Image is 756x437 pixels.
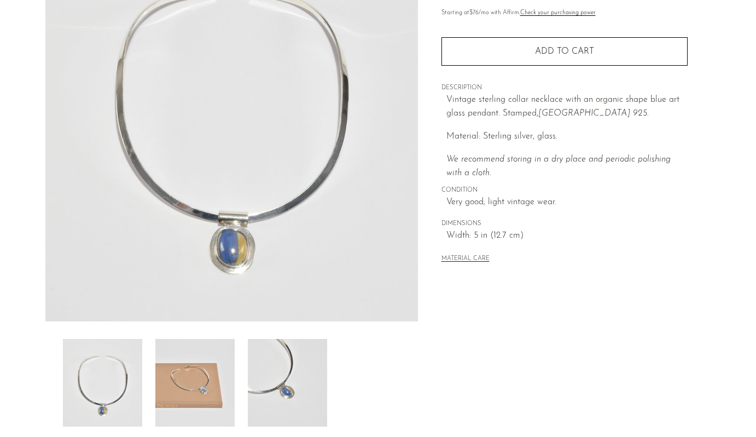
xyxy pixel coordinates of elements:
em: [GEOGRAPHIC_DATA] 925. [538,109,649,118]
p: Material: Sterling silver, glass. [446,130,688,144]
p: Starting at /mo with Affirm. [441,8,688,18]
span: DIMENSIONS [441,219,688,229]
span: Add to cart [535,47,594,57]
span: CONDITION [441,186,688,196]
p: Vintage sterling collar necklace with an organic shape blue art glass pendant. Stamped, [446,93,688,121]
span: DESCRIPTION [441,83,688,93]
span: Very good; light vintage wear. [446,196,688,210]
button: Add to cart [441,37,688,66]
span: $76 [469,10,479,16]
img: Blue Glass Collar Necklace [248,339,327,427]
i: We recommend storing in a dry place and periodic polishing with a cloth. [446,155,671,178]
a: Check your purchasing power - Learn more about Affirm Financing (opens in modal) [520,10,596,16]
button: MATERIAL CARE [441,255,490,263]
img: Blue Glass Collar Necklace [155,339,235,427]
span: Width: 5 in (12.7 cm) [446,229,688,243]
img: Blue Glass Collar Necklace [63,339,142,427]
